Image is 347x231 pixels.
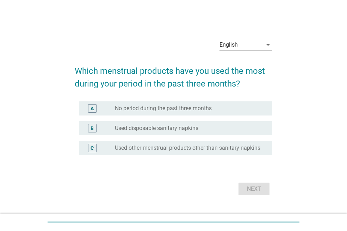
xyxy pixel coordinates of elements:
label: No period during the past three months [115,105,212,112]
div: A [91,105,94,112]
label: Used disposable sanitary napkins [115,125,198,132]
i: arrow_drop_down [264,41,272,49]
div: English [219,42,238,48]
div: C [91,144,94,152]
div: B [91,125,94,132]
label: Used other menstrual products other than sanitary napkins [115,144,260,152]
h2: Which menstrual products have you used the most during your period in the past three months? [75,58,272,90]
